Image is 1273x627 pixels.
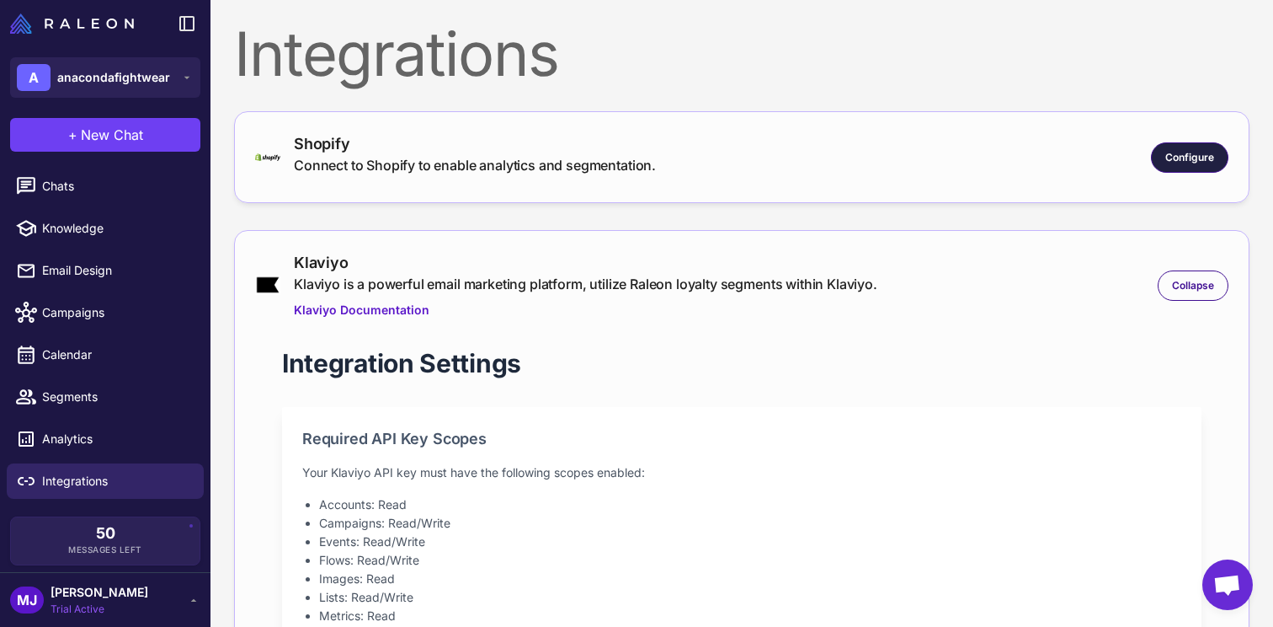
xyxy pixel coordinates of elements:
[319,551,1181,570] li: Flows: Read/Write
[42,219,190,238] span: Knowledge
[42,346,190,364] span: Calendar
[1172,278,1214,293] span: Collapse
[51,602,148,617] span: Trial Active
[294,301,877,319] a: Klaviyo Documentation
[234,24,1249,84] div: Integrations
[319,607,1181,625] li: Metrics: Read
[7,211,204,246] a: Knowledge
[42,388,190,406] span: Segments
[10,118,200,152] button: +New Chat
[319,570,1181,588] li: Images: Read
[42,303,190,322] span: Campaigns
[1165,150,1214,165] span: Configure
[10,13,134,34] img: Raleon Logo
[42,261,190,280] span: Email Design
[294,132,656,155] div: Shopify
[1202,560,1253,610] div: Open chat
[57,68,170,87] span: anacondafightwear
[51,583,148,602] span: [PERSON_NAME]
[282,346,521,380] h1: Integration Settings
[294,251,877,274] div: Klaviyo
[255,276,280,294] img: klaviyo.png
[294,274,877,294] div: Klaviyo is a powerful email marketing platform, utilize Raleon loyalty segments within Klaviyo.
[255,153,280,161] img: shopify-logo-primary-logo-456baa801ee66a0a435671082365958316831c9960c480451dd0330bcdae304f.svg
[294,155,656,175] div: Connect to Shopify to enable analytics and segmentation.
[319,533,1181,551] li: Events: Read/Write
[7,421,204,457] a: Analytics
[96,526,115,541] span: 50
[302,464,1181,482] p: Your Klaviyo API key must have the following scopes enabled:
[7,169,204,204] a: Chats
[7,295,204,330] a: Campaigns
[7,337,204,372] a: Calendar
[68,544,142,556] span: Messages Left
[7,464,204,499] a: Integrations
[10,13,141,34] a: Raleon Logo
[42,177,190,196] span: Chats
[302,427,1181,450] h2: Required API Key Scopes
[319,514,1181,533] li: Campaigns: Read/Write
[17,64,51,91] div: A
[42,472,190,490] span: Integrations
[7,379,204,415] a: Segments
[10,587,44,614] div: MJ
[319,588,1181,607] li: Lists: Read/Write
[42,430,190,448] span: Analytics
[319,496,1181,514] li: Accounts: Read
[68,125,77,145] span: +
[10,57,200,98] button: Aanacondafightwear
[7,253,204,288] a: Email Design
[81,125,143,145] span: New Chat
